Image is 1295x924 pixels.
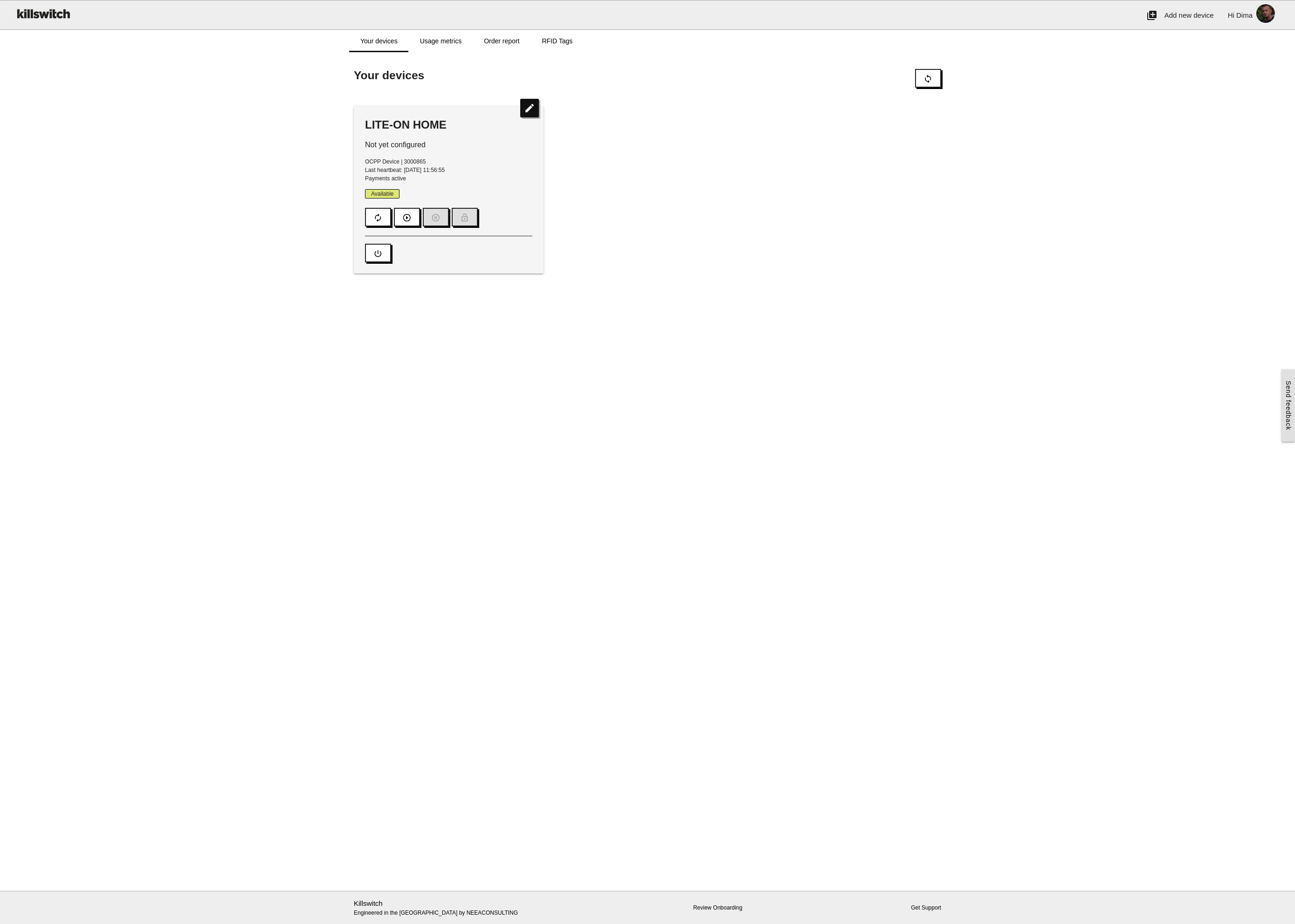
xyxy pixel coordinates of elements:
[1146,0,1157,30] i: add_to_photos
[349,30,409,52] a: Your devices
[373,209,383,226] i: autorenew
[1164,11,1214,19] span: Add new device
[923,70,933,88] i: sync
[520,99,539,117] i: edit
[365,158,426,165] span: OCPP Device | 3000865
[365,167,445,173] span: Last heartbeat: [DATE] 11:56:55
[1281,370,1295,441] a: Send feedback
[1228,11,1234,19] span: Hi
[915,69,941,88] button: sync
[354,69,424,82] span: Your devices
[394,208,420,226] button: play_circle_outline
[14,0,72,27] img: ks-logo-black-160-b.png
[911,904,941,911] a: Get Support
[1236,11,1253,19] span: Dima
[373,245,383,262] i: power_settings_new
[365,189,400,198] span: Available
[365,139,532,151] p: Not yet configured
[402,209,412,226] i: play_circle_outline
[354,898,544,917] p: Engineered in the [GEOGRAPHIC_DATA] by NEEACONSULTING
[473,30,530,52] a: Order report
[693,904,742,911] a: Review Onboarding
[354,899,383,907] a: Killswitch
[365,244,391,262] button: power_settings_new
[365,208,391,226] button: autorenew
[530,30,584,52] a: RFID Tags
[409,30,473,52] a: Usage metrics
[365,117,532,132] div: LITE-ON HOME
[365,175,406,182] span: Payments active
[1253,0,1279,27] img: ACg8ocJlro-m8l2PRHv0Wn7nMlkzknwuxRg7uOoPLD6wZc5zM9M2_daedw=s96-c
